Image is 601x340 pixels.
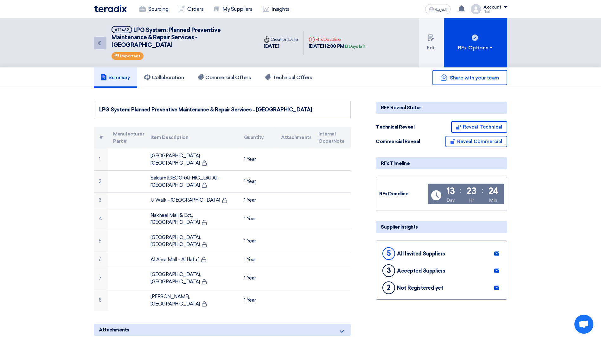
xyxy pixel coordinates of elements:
div: 3 [382,264,395,277]
div: #71462 [115,28,129,32]
td: 1 Year [239,193,276,208]
span: Attachments [99,326,129,333]
td: 2 [94,171,108,193]
td: 1 Year [239,148,276,171]
img: profile_test.png [471,4,481,14]
div: [DATE] 12:00 PM [309,43,366,50]
a: Technical Offers [258,67,319,88]
a: Sourcing [134,2,173,16]
div: Day [447,197,455,204]
th: Internal Code/Note [313,127,351,148]
div: : [460,185,462,196]
td: 1 Year [239,252,276,267]
div: 13 [446,187,455,196]
div: Technical Reveal [376,123,423,131]
div: Account [483,5,502,10]
td: 1 Year [239,267,276,289]
div: Supplier Insights [376,221,507,233]
div: Commercial Reveal [376,138,423,145]
span: LPG System: Planned Preventive Maintenance & Repair Services - [GEOGRAPHIC_DATA] [112,27,221,48]
a: Insights [258,2,295,16]
div: Open chat [574,315,593,334]
td: 5 [94,230,108,252]
div: Accepted Suppliers [397,268,445,274]
th: Quantity [239,127,276,148]
th: # [94,127,108,148]
div: RFx Deadline [309,36,366,43]
td: [GEOGRAPHIC_DATA] - [GEOGRAPHIC_DATA] [145,148,239,171]
div: 5 [382,247,395,260]
h5: Summary [101,74,130,81]
td: 6 [94,252,108,267]
div: Naif [483,10,507,13]
button: Reveal Technical [451,121,507,133]
span: Share with your team [450,75,499,81]
td: 8 [94,289,108,312]
a: Collaboration [137,67,191,88]
td: 7 [94,267,108,289]
td: [PERSON_NAME], [GEOGRAPHIC_DATA] [145,289,239,312]
div: : [482,185,483,196]
div: RFx Options [458,44,494,52]
td: 1 Year [239,289,276,312]
td: 1 Year [239,171,276,193]
button: Edit [419,18,444,67]
img: Teradix logo [94,5,127,12]
div: Hr [469,197,474,204]
td: 1 Year [239,230,276,252]
td: 1 [94,148,108,171]
div: RFx Timeline [376,157,507,169]
td: Salaam [GEOGRAPHIC_DATA] - [GEOGRAPHIC_DATA] [145,171,239,193]
td: Al Ahsa Mall - Al Hafuf [145,252,239,267]
div: 24 [489,187,498,196]
td: U Walk - [GEOGRAPHIC_DATA] [145,193,239,208]
span: العربية [435,7,447,12]
td: 1 Year [239,208,276,230]
a: Commercial Offers [191,67,258,88]
div: 2 [382,281,395,294]
div: 23 [467,187,476,196]
div: Min [489,197,497,204]
th: Manufacturer Part # [108,127,145,148]
h5: Commercial Offers [198,74,251,81]
td: Nakheel Mall & Ext., [GEOGRAPHIC_DATA] [145,208,239,230]
h5: LPG System: Planned Preventive Maintenance & Repair Services - Central & Eastern Malls [112,26,251,49]
h5: Collaboration [144,74,184,81]
div: RFx Deadline [379,190,427,198]
span: Important [120,54,140,58]
td: [GEOGRAPHIC_DATA], [GEOGRAPHIC_DATA] [145,267,239,289]
div: Creation Date [264,36,298,43]
div: Not Registered yet [397,285,443,291]
a: My Suppliers [208,2,257,16]
th: Item Description [145,127,239,148]
div: All Invited Suppliers [397,251,445,257]
h5: Technical Offers [265,74,312,81]
div: RFP Reveal Status [376,102,507,114]
div: LPG System: Planned Preventive Maintenance & Repair Services - [GEOGRAPHIC_DATA] [99,106,345,114]
div: 13 Days left [344,43,366,50]
button: العربية [425,4,451,14]
th: Attachments [276,127,313,148]
td: 4 [94,208,108,230]
button: RFx Options [444,18,507,67]
td: 3 [94,193,108,208]
button: Reveal Commercial [445,136,507,147]
td: [GEOGRAPHIC_DATA], [GEOGRAPHIC_DATA] [145,230,239,252]
div: [DATE] [264,43,298,50]
a: Summary [94,67,137,88]
a: Orders [173,2,208,16]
